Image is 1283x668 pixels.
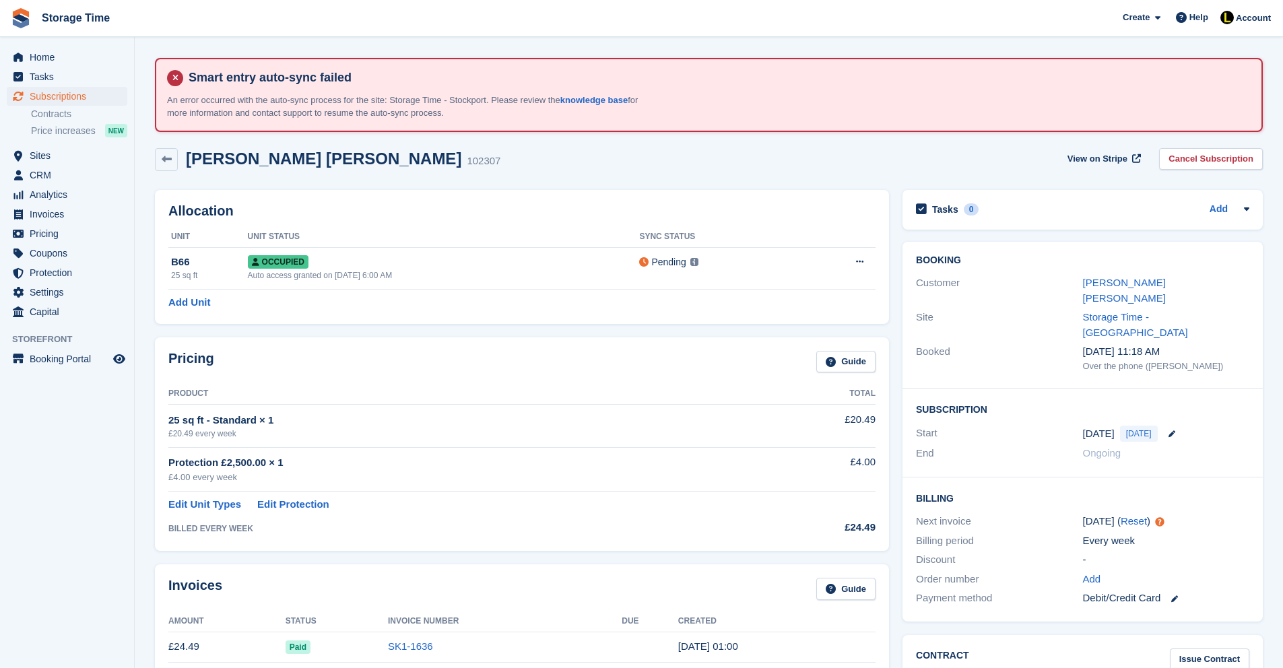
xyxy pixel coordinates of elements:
[1123,11,1150,24] span: Create
[7,224,127,243] a: menu
[31,125,96,137] span: Price increases
[183,70,1251,86] h4: Smart entry auto-sync failed
[388,611,622,632] th: Invoice Number
[916,591,1082,606] div: Payment method
[30,166,110,185] span: CRM
[7,67,127,86] a: menu
[1159,148,1263,170] a: Cancel Subscription
[762,520,876,535] div: £24.49
[7,349,127,368] a: menu
[916,491,1249,504] h2: Billing
[1210,202,1228,218] a: Add
[30,146,110,165] span: Sites
[916,275,1082,306] div: Customer
[30,48,110,67] span: Home
[1236,11,1271,25] span: Account
[30,302,110,321] span: Capital
[168,383,762,405] th: Product
[1083,447,1121,459] span: Ongoing
[30,185,110,204] span: Analytics
[1083,572,1101,587] a: Add
[168,611,286,632] th: Amount
[1083,514,1249,529] div: [DATE] ( )
[168,471,762,484] div: £4.00 every week
[1121,515,1147,527] a: Reset
[1120,426,1158,442] span: [DATE]
[1083,277,1166,304] a: [PERSON_NAME] [PERSON_NAME]
[168,295,210,310] a: Add Unit
[7,87,127,106] a: menu
[12,333,134,346] span: Storefront
[7,146,127,165] a: menu
[168,523,762,535] div: BILLED EVERY WEEK
[168,455,762,471] div: Protection £2,500.00 × 1
[31,108,127,121] a: Contracts
[168,428,762,440] div: £20.49 every week
[1083,533,1249,549] div: Every week
[678,611,876,632] th: Created
[932,203,958,215] h2: Tasks
[30,244,110,263] span: Coupons
[622,611,678,632] th: Due
[248,255,308,269] span: Occupied
[7,263,127,282] a: menu
[1083,311,1188,338] a: Storage Time - [GEOGRAPHIC_DATA]
[186,149,461,168] h2: [PERSON_NAME] [PERSON_NAME]
[1083,552,1249,568] div: -
[7,302,127,321] a: menu
[168,578,222,600] h2: Invoices
[30,263,110,282] span: Protection
[171,269,248,281] div: 25 sq ft
[560,95,628,105] a: knowledge base
[30,205,110,224] span: Invoices
[690,258,698,266] img: icon-info-grey-7440780725fd019a000dd9b08b2336e03edf1995a4989e88bcd33f0948082b44.svg
[467,154,500,169] div: 102307
[168,497,241,512] a: Edit Unit Types
[1083,360,1249,373] div: Over the phone ([PERSON_NAME])
[762,447,876,491] td: £4.00
[651,255,686,269] div: Pending
[248,226,640,248] th: Unit Status
[30,283,110,302] span: Settings
[248,269,640,281] div: Auto access granted on [DATE] 6:00 AM
[168,203,876,219] h2: Allocation
[111,351,127,367] a: Preview store
[7,205,127,224] a: menu
[816,578,876,600] a: Guide
[1220,11,1234,24] img: Laaibah Sarwar
[916,533,1082,549] div: Billing period
[639,226,799,248] th: Sync Status
[30,87,110,106] span: Subscriptions
[30,349,110,368] span: Booking Portal
[916,552,1082,568] div: Discount
[916,446,1082,461] div: End
[916,310,1082,340] div: Site
[7,185,127,204] a: menu
[916,426,1082,442] div: Start
[11,8,31,28] img: stora-icon-8386f47178a22dfd0bd8f6a31ec36ba5ce8667c1dd55bd0f319d3a0aa187defe.svg
[7,244,127,263] a: menu
[31,123,127,138] a: Price increases NEW
[30,224,110,243] span: Pricing
[916,344,1082,372] div: Booked
[30,67,110,86] span: Tasks
[168,413,762,428] div: 25 sq ft - Standard × 1
[1083,591,1249,606] div: Debit/Credit Card
[1062,148,1144,170] a: View on Stripe
[105,124,127,137] div: NEW
[388,640,433,652] a: SK1-1636
[36,7,115,29] a: Storage Time
[167,94,638,120] p: An error occurred with the auto-sync process for the site: Storage Time - Stockport. Please revie...
[762,405,876,447] td: £20.49
[678,640,738,652] time: 2025-08-22 00:00:30 UTC
[168,351,214,373] h2: Pricing
[1154,516,1166,528] div: Tooltip anchor
[168,632,286,662] td: £24.49
[1083,426,1115,442] time: 2025-08-22 00:00:00 UTC
[7,283,127,302] a: menu
[916,514,1082,529] div: Next invoice
[7,166,127,185] a: menu
[916,572,1082,587] div: Order number
[916,402,1249,415] h2: Subscription
[7,48,127,67] a: menu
